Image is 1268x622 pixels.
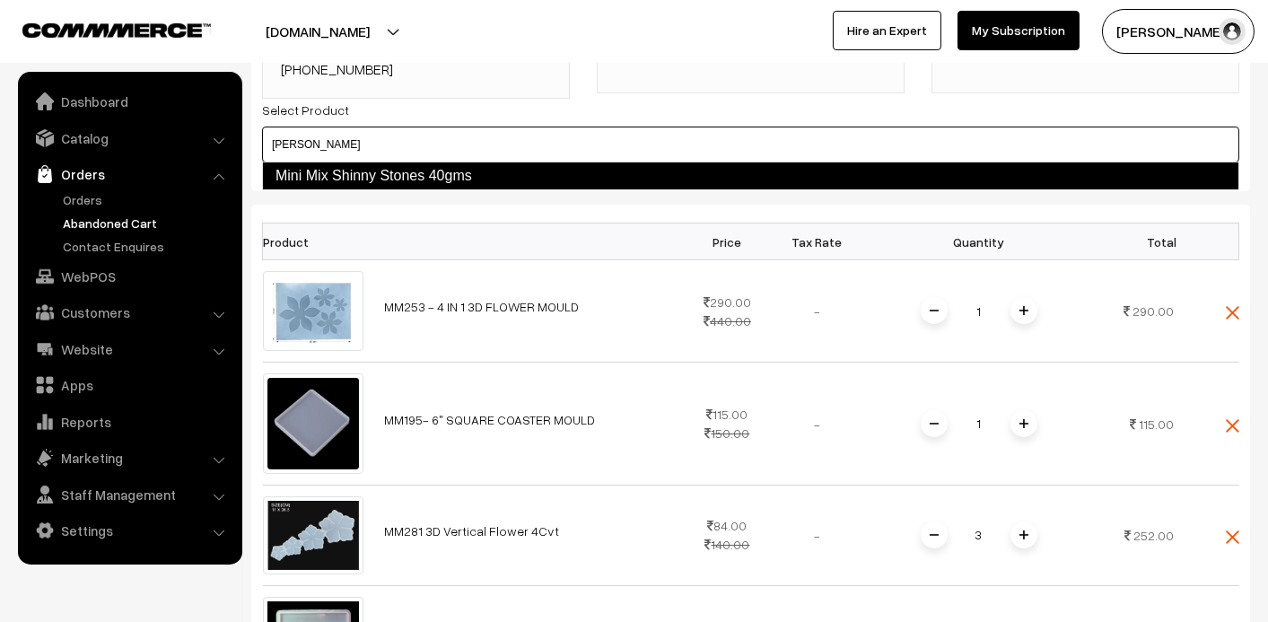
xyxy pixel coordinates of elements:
[1226,419,1239,433] img: close
[683,260,773,363] td: 290.00
[58,237,236,256] a: Contact Enquires
[1134,528,1175,543] span: 252.00
[22,122,236,154] a: Catalog
[385,523,560,539] a: MM281 3D Vertical Flower 4Cvt
[203,9,433,54] button: [DOMAIN_NAME]
[1133,303,1175,319] span: 290.00
[262,162,1239,190] a: Mini Mix Shinny Stones 40gms
[930,306,939,315] img: minus
[683,486,773,585] td: 84.00
[1226,416,1239,432] span: Remove this item
[22,18,179,39] a: COMMMERCE
[683,363,773,486] td: 115.00
[281,60,393,78] a: [PHONE_NUMBER]
[814,528,820,543] span: -
[22,478,236,511] a: Staff Management
[22,23,211,37] img: COMMMERCE
[385,299,580,314] a: MM253 - 4 IN 1 3D FLOWER MOULD
[814,303,820,319] span: -
[705,425,750,441] strike: 150.00
[1019,306,1028,315] img: plusI
[262,101,349,119] label: Select Product
[862,223,1096,260] th: Quantity
[1219,18,1246,45] img: user
[58,190,236,209] a: Orders
[1019,530,1028,539] img: plusI
[814,416,820,432] span: -
[930,530,939,539] img: minus
[263,223,374,260] th: Product
[833,11,941,50] a: Hire an Expert
[263,496,363,574] img: img-20231205-wa0005-1701778662281-mouldmarket.jpg
[22,406,236,438] a: Reports
[773,223,862,260] th: Tax Rate
[1102,9,1255,54] button: [PERSON_NAME]…
[58,214,236,232] a: Abandoned Cart
[22,514,236,547] a: Settings
[1226,528,1239,543] span: Remove this item
[1019,419,1028,428] img: plusI
[1140,416,1175,432] span: 115.00
[22,158,236,190] a: Orders
[958,11,1080,50] a: My Subscription
[22,442,236,474] a: Marketing
[22,333,236,365] a: Website
[22,369,236,401] a: Apps
[704,313,751,329] strike: 440.00
[22,85,236,118] a: Dashboard
[1226,306,1239,320] img: close
[683,223,773,260] th: Price
[705,537,750,552] strike: 140.00
[22,296,236,329] a: Customers
[1096,223,1185,260] th: Total
[385,412,596,427] a: MM195- 6" SQUARE COASTER MOULD
[930,419,939,428] img: minus
[1226,303,1239,319] span: Remove this item
[263,373,363,474] img: 1701254276851-312168602.png
[263,271,363,351] img: 1701254287587-47485072.png
[1226,530,1239,544] img: close
[22,260,236,293] a: WebPOS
